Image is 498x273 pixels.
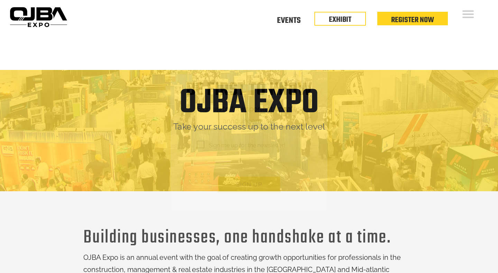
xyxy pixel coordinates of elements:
h3: Building businesses, one handshake at a time. [83,233,415,243]
span: Sign me up for the newsletter! [197,141,285,150]
button: Sign up [218,177,280,192]
h1: Be first to know [170,79,328,101]
a: Register Now [391,14,434,26]
a: EXHIBIT [329,14,351,26]
h2: Take your success up to the next level [12,121,486,132]
p: Sign up to for important updates announcements [170,103,328,127]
